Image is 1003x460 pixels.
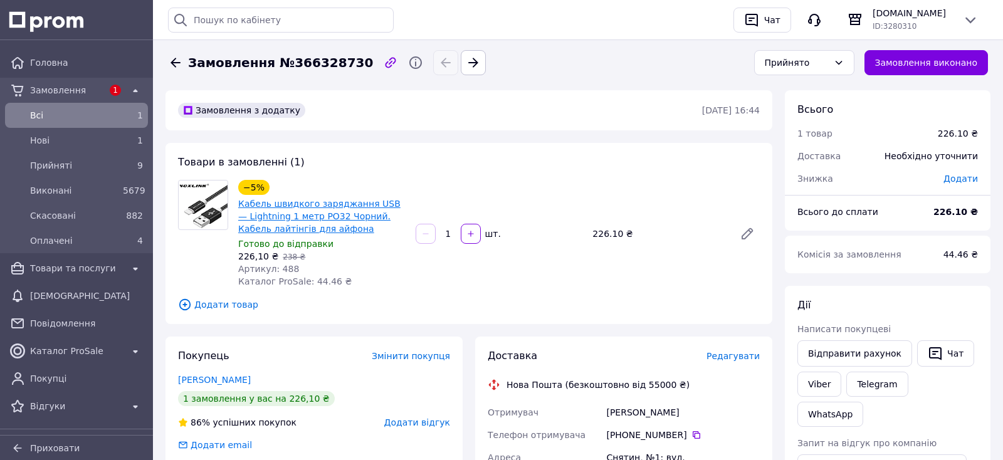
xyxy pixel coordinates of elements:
span: Всього [797,103,833,115]
span: Скасовані [30,209,118,222]
span: [DEMOGRAPHIC_DATA] [30,290,143,302]
span: Оплачені [30,234,118,247]
time: [DATE] 16:44 [702,105,760,115]
span: 44.46 ₴ [943,249,978,259]
span: Товари в замовленні (1) [178,156,305,168]
span: 9 [137,160,143,170]
span: 4 [137,236,143,246]
button: Чат [733,8,791,33]
span: Покупці [30,372,143,385]
div: Нова Пошта (безкоштовно від 55000 ₴) [503,379,693,391]
span: Покупець [178,350,229,362]
div: [PHONE_NUMBER] [606,429,760,441]
div: 1 замовлення у вас на 226,10 ₴ [178,391,335,406]
span: Головна [30,56,143,69]
span: 226,10 ₴ [238,251,278,261]
div: Замовлення з додатку [178,103,305,118]
span: Додати [943,174,978,184]
span: Доставка [488,350,537,362]
span: ID: 3280310 [873,22,916,31]
span: 5679 [123,186,145,196]
span: 86% [191,417,210,427]
span: Замовлення №366328730 [188,54,373,72]
a: WhatsApp [797,402,863,427]
span: 1 [137,110,143,120]
span: Написати покупцеві [797,324,891,334]
span: Комісія за замовлення [797,249,901,259]
span: Товари та послуги [30,262,123,274]
div: Чат [762,11,783,29]
span: Додати товар [178,298,760,311]
span: [DOMAIN_NAME] [873,7,953,19]
input: Пошук по кабінету [168,8,394,33]
img: Кабель швидкого заряджання USB — Lightning 1 метр PO32 Чорний. Кабель лайтінгів для айфона [179,182,228,227]
span: Знижка [797,174,833,184]
div: Необхідно уточнити [877,142,985,170]
span: Виконані [30,184,118,197]
span: 238 ₴ [283,253,305,261]
div: Додати email [189,439,253,451]
span: Телефон отримувача [488,430,586,440]
span: Повідомлення [30,317,143,330]
span: Всi [30,109,118,122]
span: Приховати [30,443,80,453]
span: Артикул: 488 [238,264,299,274]
span: Нові [30,134,118,147]
button: Замовлення виконано [864,50,989,75]
div: [PERSON_NAME] [604,401,762,424]
span: 882 [126,211,143,221]
button: Відправити рахунок [797,340,912,367]
div: 226.10 ₴ [587,225,730,243]
button: Чат [917,340,974,367]
a: Редагувати [735,221,760,246]
span: Дії [797,299,811,311]
span: Запит на відгук про компанію [797,438,937,448]
div: Додати email [177,439,253,451]
span: Редагувати [706,351,760,361]
span: Змінити покупця [372,351,450,361]
span: Замовлення [30,84,103,97]
div: 226.10 ₴ [938,127,978,140]
b: 226.10 ₴ [933,207,978,217]
span: 1 товар [797,128,832,139]
div: успішних покупок [178,416,297,429]
span: Доставка [797,151,841,161]
span: 1 [110,85,121,96]
a: Viber [797,372,841,397]
div: шт. [482,227,502,240]
span: Отримувач [488,407,538,417]
span: Каталог ProSale [30,345,123,357]
span: 1 [137,135,143,145]
span: Готово до відправки [238,239,333,249]
span: Прийняті [30,159,118,172]
div: Прийнято [765,56,829,70]
span: Відгуки [30,400,123,412]
a: Telegram [846,372,908,397]
span: Додати відгук [384,417,450,427]
div: −5% [238,180,270,195]
a: [PERSON_NAME] [178,375,251,385]
span: Всього до сплати [797,207,878,217]
a: Кабель швидкого заряджання USB — Lightning 1 метр PO32 Чорний. Кабель лайтінгів для айфона [238,199,401,234]
span: Каталог ProSale: 44.46 ₴ [238,276,352,286]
